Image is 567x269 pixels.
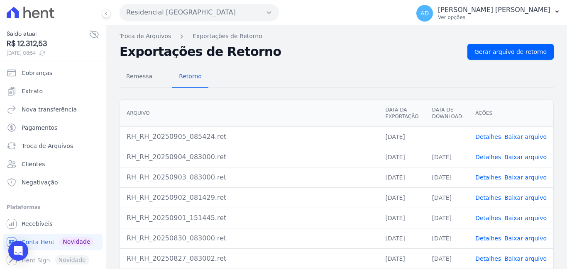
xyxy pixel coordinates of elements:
[22,87,43,95] span: Extrato
[469,100,553,127] th: Ações
[22,69,52,77] span: Cobranças
[475,133,501,140] a: Detalhes
[3,174,103,191] a: Negativação
[504,133,547,140] a: Baixar arquivo
[474,48,547,56] span: Gerar arquivo de retorno
[425,167,469,187] td: [DATE]
[127,233,372,243] div: RH_RH_20250830_083000.ret
[475,174,501,181] a: Detalhes
[425,228,469,248] td: [DATE]
[7,65,99,269] nav: Sidebar
[7,29,89,38] span: Saldo atual
[379,248,425,269] td: [DATE]
[504,215,547,221] a: Baixar arquivo
[127,193,372,203] div: RH_RH_20250902_081429.ret
[120,32,554,41] nav: Breadcrumb
[475,235,501,242] a: Detalhes
[475,154,501,160] a: Detalhes
[120,66,159,88] a: Remessa
[121,68,157,85] span: Remessa
[379,187,425,208] td: [DATE]
[22,105,77,114] span: Nova transferência
[3,101,103,118] a: Nova transferência
[22,220,53,228] span: Recebíveis
[120,46,461,58] h2: Exportações de Retorno
[475,194,501,201] a: Detalhes
[425,208,469,228] td: [DATE]
[425,147,469,167] td: [DATE]
[120,32,171,41] a: Troca de Arquivos
[475,255,501,262] a: Detalhes
[22,124,57,132] span: Pagamentos
[22,238,54,246] span: Conta Hent
[120,4,279,21] button: Residencial [GEOGRAPHIC_DATA]
[467,44,554,60] a: Gerar arquivo de retorno
[425,248,469,269] td: [DATE]
[425,187,469,208] td: [DATE]
[3,156,103,172] a: Clientes
[3,119,103,136] a: Pagamentos
[3,65,103,81] a: Cobranças
[7,202,99,212] div: Plataformas
[3,216,103,232] a: Recebíveis
[127,132,372,142] div: RH_RH_20250905_085424.ret
[8,241,28,261] div: Open Intercom Messenger
[193,32,262,41] a: Exportações de Retorno
[379,208,425,228] td: [DATE]
[22,142,73,150] span: Troca de Arquivos
[438,6,550,14] p: [PERSON_NAME] [PERSON_NAME]
[504,235,547,242] a: Baixar arquivo
[410,2,567,25] button: AD [PERSON_NAME] [PERSON_NAME] Ver opções
[172,66,208,88] a: Retorno
[3,234,103,250] a: Conta Hent Novidade
[379,100,425,127] th: Data da Exportação
[127,254,372,264] div: RH_RH_20250827_083002.ret
[59,237,93,246] span: Novidade
[174,68,207,85] span: Retorno
[504,255,547,262] a: Baixar arquivo
[504,194,547,201] a: Baixar arquivo
[127,172,372,182] div: RH_RH_20250903_083000.ret
[7,38,89,49] span: R$ 12.312,53
[504,154,547,160] a: Baixar arquivo
[504,174,547,181] a: Baixar arquivo
[120,100,379,127] th: Arquivo
[475,215,501,221] a: Detalhes
[438,14,550,21] p: Ver opções
[3,138,103,154] a: Troca de Arquivos
[420,10,429,16] span: AD
[425,100,469,127] th: Data de Download
[379,167,425,187] td: [DATE]
[127,213,372,223] div: RH_RH_20250901_151445.ret
[379,147,425,167] td: [DATE]
[379,228,425,248] td: [DATE]
[127,152,372,162] div: RH_RH_20250904_083000.ret
[379,126,425,147] td: [DATE]
[7,49,89,57] span: [DATE] 08:54
[22,178,58,187] span: Negativação
[3,83,103,99] a: Extrato
[22,160,45,168] span: Clientes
